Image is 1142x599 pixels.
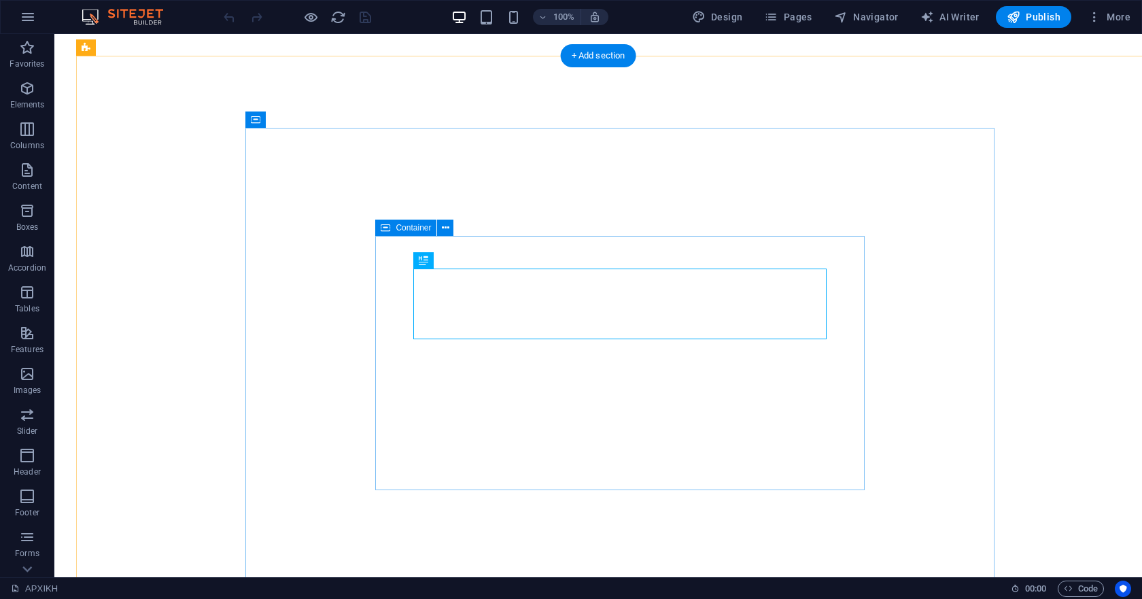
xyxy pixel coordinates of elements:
span: Pages [764,10,812,24]
div: Design (Ctrl+Alt+Y) [687,6,748,28]
button: reload [330,9,346,25]
button: 100% [533,9,581,25]
h6: 100% [553,9,575,25]
p: Accordion [8,262,46,273]
span: 00 00 [1025,581,1046,597]
a: Click to cancel selection. Double-click to open Pages [11,581,58,597]
button: More [1082,6,1136,28]
button: Pages [759,6,817,28]
span: Publish [1007,10,1060,24]
button: Publish [996,6,1071,28]
p: Header [14,466,41,477]
p: Content [12,181,42,192]
img: Editor Logo [78,9,180,25]
button: Usercentrics [1115,581,1131,597]
p: Tables [15,303,39,314]
h6: Session time [1011,581,1047,597]
span: Code [1064,581,1098,597]
p: Elements [10,99,45,110]
span: Design [692,10,743,24]
button: AI Writer [915,6,985,28]
button: Design [687,6,748,28]
i: On resize automatically adjust zoom level to fit chosen device. [589,11,601,23]
button: Click here to leave preview mode and continue editing [302,9,319,25]
span: Navigator [834,10,899,24]
p: Slider [17,426,38,437]
button: Code [1058,581,1104,597]
button: Navigator [829,6,904,28]
span: : [1035,583,1037,594]
p: Boxes [16,222,39,233]
i: Reload page [330,10,346,25]
div: + Add section [561,44,636,67]
p: Features [11,344,44,355]
span: Container [396,224,431,232]
span: More [1088,10,1130,24]
span: AI Writer [920,10,980,24]
p: Footer [15,507,39,518]
p: Forms [15,548,39,559]
p: Images [14,385,41,396]
p: Favorites [10,58,44,69]
p: Columns [10,140,44,151]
